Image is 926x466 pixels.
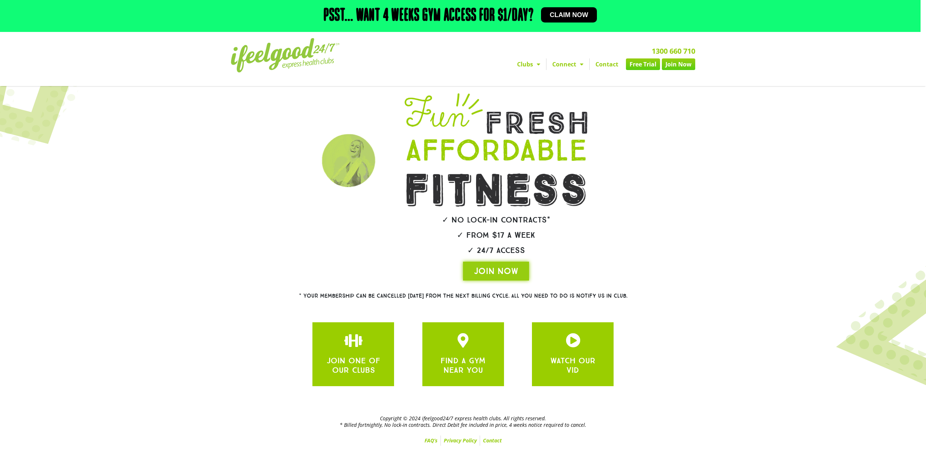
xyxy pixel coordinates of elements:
[590,58,624,70] a: Contact
[273,293,653,299] h2: * Your membership can be cancelled [DATE] from the next billing cycle. All you need to do is noti...
[541,7,597,23] a: Claim now
[396,58,695,70] nav: Menu
[546,58,589,70] a: Connect
[511,58,546,70] a: Clubs
[422,436,441,446] a: FAQ’s
[346,333,361,348] a: JOIN ONE OF OUR CLUBS
[441,356,485,375] a: FIND A GYM NEAR YOU
[231,436,695,446] nav: Menu
[550,12,588,18] span: Claim now
[662,58,695,70] a: Join Now
[550,356,595,375] a: WATCH OUR VID
[652,46,695,56] a: 1300 660 710
[566,333,580,348] a: JOIN ONE OF OUR CLUBS
[384,231,608,239] h2: ✓ From $17 a week
[456,333,470,348] a: JOIN ONE OF OUR CLUBS
[480,436,505,446] a: Contact
[384,246,608,254] h2: ✓ 24/7 Access
[441,436,480,446] a: Privacy Policy
[231,415,695,428] h2: Copyright © 2024 ifeelgood24/7 express health clubs. All rights reserved. * Billed fortnightly, N...
[384,216,608,224] h2: ✓ No lock-in contracts*
[474,265,518,277] span: JOIN NOW
[324,7,534,25] h2: Psst... Want 4 weeks gym access for $1/day?
[626,58,660,70] a: Free Trial
[327,356,380,375] a: JOIN ONE OF OUR CLUBS
[463,262,529,281] a: JOIN NOW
